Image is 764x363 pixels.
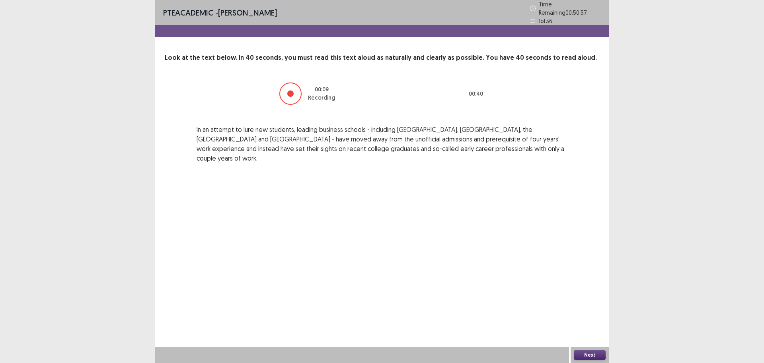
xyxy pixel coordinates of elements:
p: 00 : 09 [315,85,329,94]
p: - [PERSON_NAME] [163,7,277,19]
span: PTE academic [163,8,213,18]
p: 1 of 36 [539,17,552,25]
p: In an attempt to lure new students, leading business schools - including [GEOGRAPHIC_DATA], [GEOG... [197,125,567,163]
p: Look at the text below. In 40 seconds, you must read this text aloud as naturally and clearly as ... [165,53,599,63]
p: 00 : 40 [469,90,483,98]
p: Recording [308,94,335,102]
button: Next [574,350,606,360]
